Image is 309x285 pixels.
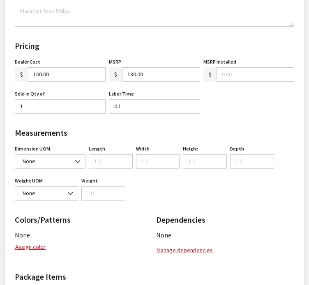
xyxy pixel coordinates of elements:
[20,157,80,166] span: None
[183,145,198,153] label: Height
[136,154,180,169] input: 1.0
[109,90,134,98] label: Labor Time
[15,177,43,185] label: Weight UOM
[217,67,294,82] input: 0.00
[156,243,213,258] button: Manage dependencies
[15,127,294,139] h2: Measurements
[230,154,274,169] input: 1.0
[15,154,85,169] span: None
[28,67,106,82] input: 48.55
[15,231,30,239] span: None
[15,186,78,201] span: None
[15,145,50,153] label: Dimension UOM
[109,58,121,66] label: MSRP
[15,240,46,254] button: Assign color
[203,58,236,66] label: MSRP Installed
[15,67,28,82] span: $
[81,186,125,201] input: 1.0
[156,230,294,240] li: None
[15,271,294,283] h2: Package Items
[15,58,40,66] label: Dealer Cost
[122,67,200,82] input: 65.25
[109,99,200,114] input: 1.0
[203,67,217,82] span: $
[15,99,106,114] input: 1
[20,189,73,198] span: None
[136,145,150,153] label: Width
[109,67,122,82] span: $
[156,214,294,226] h2: Dependencies
[15,90,45,98] label: Sold in Qty of
[230,145,244,153] label: Depth
[89,154,133,169] input: 1.0
[183,154,227,169] input: 1.0
[15,40,294,52] h2: Pricing
[81,177,98,185] label: Weight
[89,145,105,153] label: Length
[15,214,153,226] h2: Colors/Patterns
